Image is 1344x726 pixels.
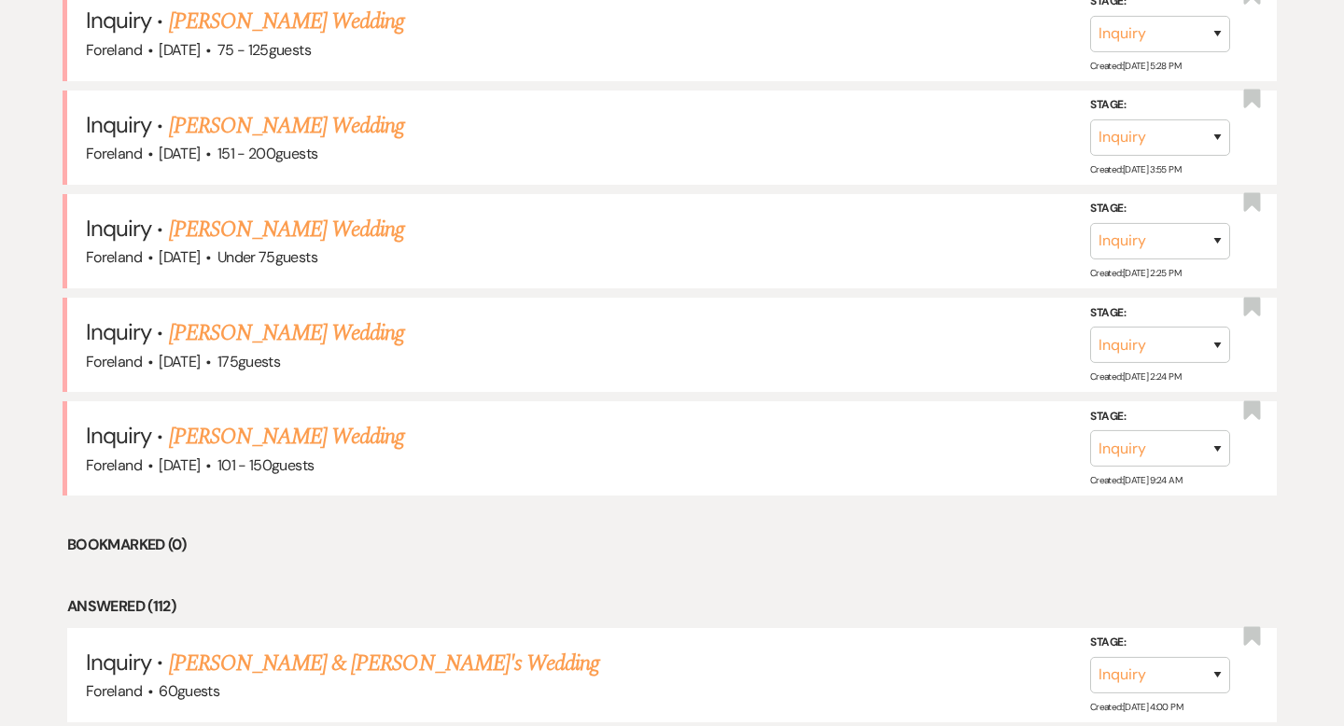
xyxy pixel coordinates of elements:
span: 101 - 150 guests [217,455,314,475]
span: Created: [DATE] 4:00 PM [1090,701,1183,713]
span: 175 guests [217,352,280,371]
span: Created: [DATE] 3:55 PM [1090,163,1181,175]
span: Created: [DATE] 2:25 PM [1090,267,1181,279]
span: [DATE] [159,247,200,267]
li: Bookmarked (0) [67,533,1277,557]
span: Inquiry [86,421,151,450]
span: Foreland [86,40,142,60]
span: Foreland [86,681,142,701]
label: Stage: [1090,633,1230,653]
span: 151 - 200 guests [217,144,317,163]
span: [DATE] [159,144,200,163]
span: Inquiry [86,214,151,243]
a: [PERSON_NAME] Wedding [169,5,405,38]
a: [PERSON_NAME] Wedding [169,316,405,350]
a: [PERSON_NAME] Wedding [169,213,405,246]
span: Created: [DATE] 9:24 AM [1090,474,1182,486]
span: Inquiry [86,648,151,677]
span: Under 75 guests [217,247,317,267]
span: 60 guests [159,681,219,701]
label: Stage: [1090,95,1230,116]
span: Inquiry [86,317,151,346]
span: Inquiry [86,6,151,35]
label: Stage: [1090,199,1230,219]
span: Inquiry [86,110,151,139]
span: [DATE] [159,455,200,475]
a: [PERSON_NAME] Wedding [169,109,405,143]
span: Foreland [86,455,142,475]
span: Created: [DATE] 2:24 PM [1090,370,1181,383]
span: Foreland [86,144,142,163]
label: Stage: [1090,407,1230,427]
li: Answered (112) [67,594,1277,619]
span: [DATE] [159,352,200,371]
span: Foreland [86,352,142,371]
span: [DATE] [159,40,200,60]
label: Stage: [1090,302,1230,323]
a: [PERSON_NAME] Wedding [169,420,405,454]
span: Created: [DATE] 5:28 PM [1090,60,1181,72]
span: Foreland [86,247,142,267]
span: 75 - 125 guests [217,40,311,60]
a: [PERSON_NAME] & [PERSON_NAME]'s Wedding [169,647,600,680]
